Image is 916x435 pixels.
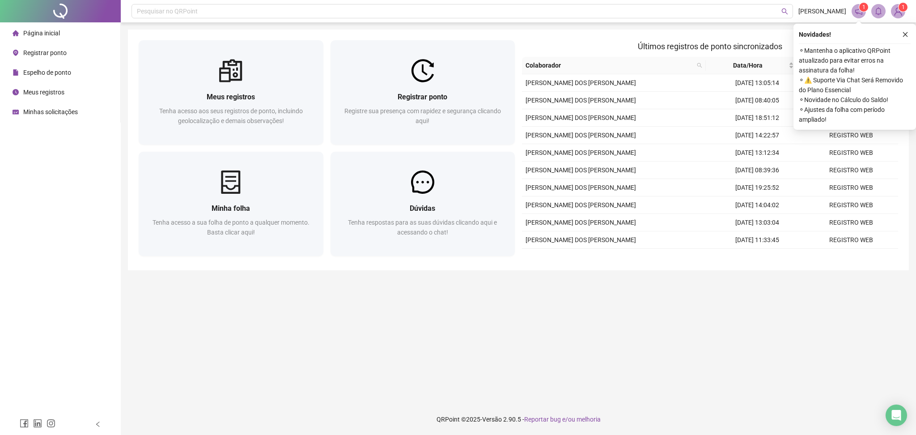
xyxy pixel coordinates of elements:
[526,149,636,156] span: [PERSON_NAME] DOS [PERSON_NAME]
[862,4,865,10] span: 1
[13,89,19,95] span: clock-circle
[526,114,636,121] span: [PERSON_NAME] DOS [PERSON_NAME]
[799,30,831,39] span: Novidades !
[526,201,636,209] span: [PERSON_NAME] DOS [PERSON_NAME]
[710,249,804,266] td: [DATE] 19:12:10
[799,105,911,124] span: ⚬ Ajustes da folha com período ampliado!
[526,132,636,139] span: [PERSON_NAME] DOS [PERSON_NAME]
[710,214,804,231] td: [DATE] 13:03:04
[139,40,323,145] a: Meus registrosTenha acesso aos seus registros de ponto, incluindo geolocalização e demais observa...
[804,179,898,196] td: REGISTRO WEB
[891,4,905,18] img: 83332
[695,59,704,72] span: search
[33,419,42,428] span: linkedin
[709,60,787,70] span: Data/Hora
[526,236,636,243] span: [PERSON_NAME] DOS [PERSON_NAME]
[902,4,905,10] span: 1
[526,97,636,104] span: [PERSON_NAME] DOS [PERSON_NAME]
[886,405,907,426] div: Open Intercom Messenger
[710,92,804,109] td: [DATE] 08:40:05
[212,204,250,213] span: Minha folha
[331,40,515,145] a: Registrar pontoRegistre sua presença com rapidez e segurança clicando aqui!
[799,95,911,105] span: ⚬ Novidade no Cálculo do Saldo!
[710,127,804,144] td: [DATE] 14:22:57
[13,30,19,36] span: home
[804,144,898,162] td: REGISTRO WEB
[804,127,898,144] td: REGISTRO WEB
[798,6,846,16] span: [PERSON_NAME]
[348,219,497,236] span: Tenha respostas para as suas dúvidas clicando aqui e acessando o chat!
[902,31,908,38] span: close
[697,63,702,68] span: search
[47,419,55,428] span: instagram
[121,404,916,435] footer: QRPoint © 2025 - 2.90.5 -
[781,8,788,15] span: search
[159,107,303,124] span: Tenha acesso aos seus registros de ponto, incluindo geolocalização e demais observações!
[23,30,60,37] span: Página inicial
[526,184,636,191] span: [PERSON_NAME] DOS [PERSON_NAME]
[139,152,323,256] a: Minha folhaTenha acesso a sua folha de ponto a qualquer momento. Basta clicar aqui!
[804,196,898,214] td: REGISTRO WEB
[526,60,693,70] span: Colaborador
[804,231,898,249] td: REGISTRO WEB
[13,109,19,115] span: schedule
[13,69,19,76] span: file
[20,419,29,428] span: facebook
[526,219,636,226] span: [PERSON_NAME] DOS [PERSON_NAME]
[331,152,515,256] a: DúvidasTenha respostas para as suas dúvidas clicando aqui e acessando o chat!
[710,179,804,196] td: [DATE] 19:25:52
[855,7,863,15] span: notification
[23,49,67,56] span: Registrar ponto
[804,214,898,231] td: REGISTRO WEB
[710,162,804,179] td: [DATE] 08:39:36
[804,162,898,179] td: REGISTRO WEB
[398,93,447,101] span: Registrar ponto
[874,7,882,15] span: bell
[710,231,804,249] td: [DATE] 11:33:45
[23,69,71,76] span: Espelho de ponto
[799,46,911,75] span: ⚬ Mantenha o aplicativo QRPoint atualizado para evitar erros na assinatura da folha!
[482,416,502,423] span: Versão
[710,144,804,162] td: [DATE] 13:12:34
[859,3,868,12] sup: 1
[710,74,804,92] td: [DATE] 13:05:14
[344,107,501,124] span: Registre sua presença com rapidez e segurança clicando aqui!
[526,166,636,174] span: [PERSON_NAME] DOS [PERSON_NAME]
[524,416,601,423] span: Reportar bug e/ou melhoria
[410,204,435,213] span: Dúvidas
[23,108,78,115] span: Minhas solicitações
[710,196,804,214] td: [DATE] 14:04:02
[706,57,797,74] th: Data/Hora
[804,249,898,266] td: REGISTRO WEB
[526,79,636,86] span: [PERSON_NAME] DOS [PERSON_NAME]
[899,3,908,12] sup: Atualize o seu contato no menu Meus Dados
[23,89,64,96] span: Meus registros
[207,93,255,101] span: Meus registros
[153,219,310,236] span: Tenha acesso a sua folha de ponto a qualquer momento. Basta clicar aqui!
[638,42,782,51] span: Últimos registros de ponto sincronizados
[799,75,911,95] span: ⚬ ⚠️ Suporte Via Chat Será Removido do Plano Essencial
[710,109,804,127] td: [DATE] 18:51:12
[13,50,19,56] span: environment
[95,421,101,427] span: left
